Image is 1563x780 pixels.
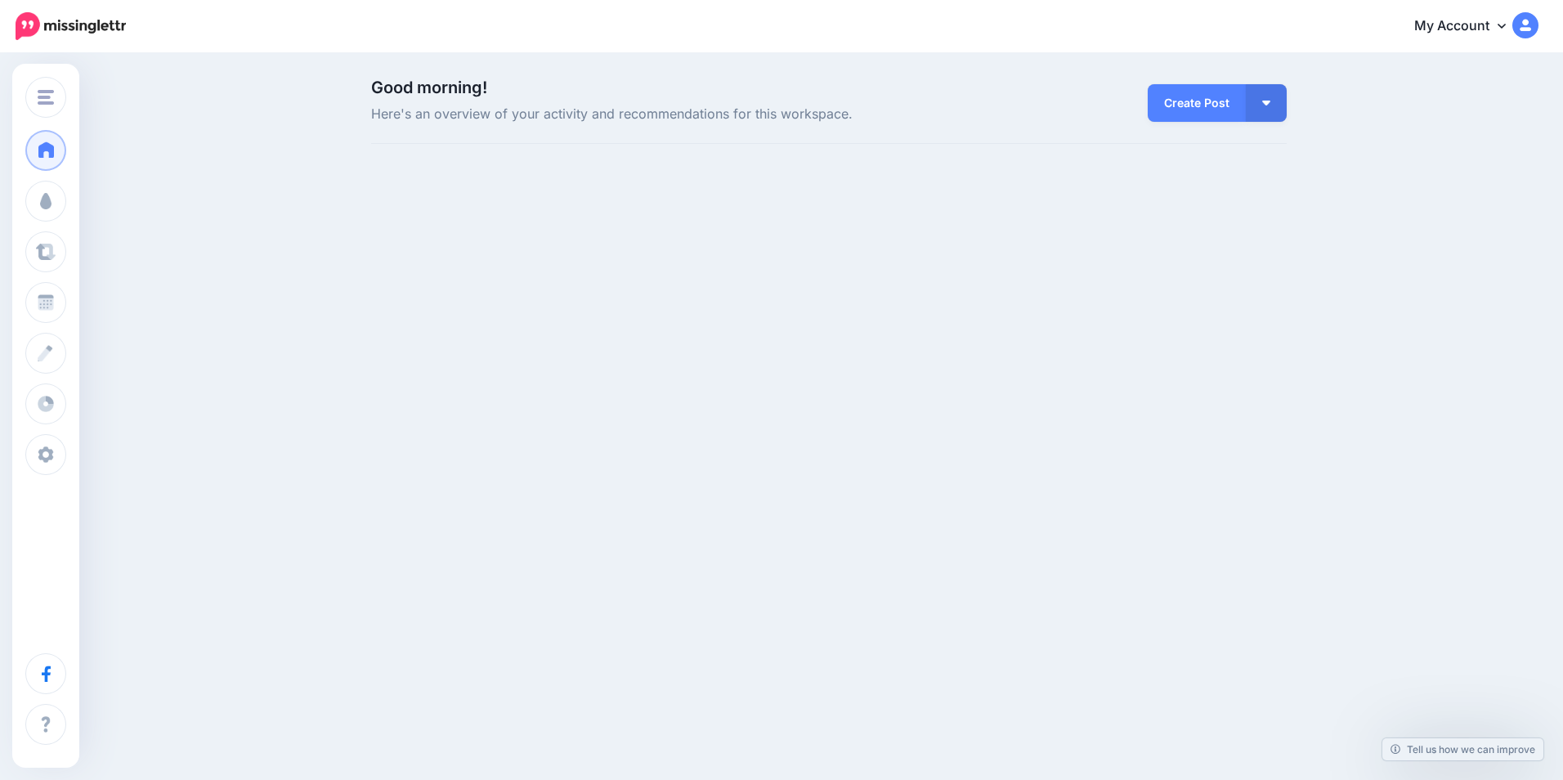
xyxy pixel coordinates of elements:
a: Create Post [1148,84,1246,122]
img: arrow-down-white.png [1262,101,1270,105]
a: My Account [1398,7,1538,47]
img: menu.png [38,90,54,105]
img: Missinglettr [16,12,126,40]
span: Here's an overview of your activity and recommendations for this workspace. [371,104,974,125]
a: Tell us how we can improve [1382,738,1543,760]
span: Good morning! [371,78,487,97]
